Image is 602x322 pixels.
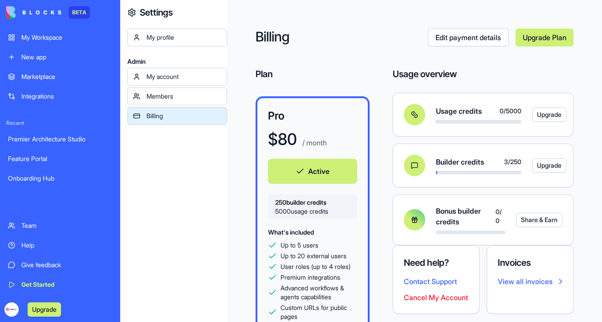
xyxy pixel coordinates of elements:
[3,236,118,254] a: Help
[281,273,340,282] span: Premium integrations
[500,107,521,116] span: 0 / 5000
[146,33,221,42] div: My profile
[127,107,227,125] a: Billing
[256,68,370,80] h4: Plan
[21,72,112,81] div: Marketplace
[21,53,112,62] div: New app
[268,109,357,123] h3: Pro
[436,106,482,116] span: Usage credits
[301,137,327,148] p: / month
[6,6,61,19] img: logo
[3,87,118,105] a: Integrations
[532,158,566,173] button: Upgrade
[146,72,221,81] div: My account
[3,256,118,274] a: Give feedback
[268,159,357,184] button: Active
[21,221,112,230] div: Team
[436,157,484,167] span: Builder credits
[6,6,90,19] a: BETA
[21,280,112,289] div: Get Started
[21,260,112,269] div: Give feedback
[127,29,227,46] a: My profile
[404,292,468,303] button: Cancel My Account
[436,206,496,227] span: Bonus builder credits
[268,130,297,148] h1: $ 80
[3,48,118,66] a: New app
[532,107,566,122] button: Upgrade
[281,262,350,271] span: User roles (up to 4 roles)
[281,303,357,321] span: Custom URLs for public pages
[4,302,19,317] img: Tinkatop_fycgeq.png
[498,276,562,287] a: View all invoices
[3,217,118,235] a: Team
[256,29,428,46] h2: Billing
[275,198,350,207] span: 250 builder credits
[28,305,61,314] a: Upgrade
[3,169,118,187] a: Onboarding Hub
[3,29,118,46] a: My Workspace
[127,57,227,66] span: Admin
[504,157,521,166] span: 3 / 250
[127,68,227,86] a: My account
[127,87,227,105] a: Members
[21,241,112,250] div: Help
[275,207,350,216] span: 5000 usage credits
[21,33,112,42] div: My Workspace
[69,6,90,19] div: BETA
[496,207,505,225] span: 0 / 0
[140,6,173,19] h4: Settings
[3,150,118,168] a: Feature Portal
[516,213,562,227] button: Share & Earn
[498,256,562,269] h4: Invoices
[281,284,357,301] span: Advanced workflows & agents capabilities
[3,68,118,86] a: Marketplace
[3,120,118,127] span: Recent
[404,256,468,269] h4: Need help?
[268,228,314,236] span: What's included
[8,154,112,163] div: Feature Portal
[28,302,61,317] button: Upgrade
[404,276,457,287] button: Contact Support
[532,158,552,173] a: Upgrade
[428,29,508,46] a: Edit payment details
[146,111,221,120] div: Billing
[8,174,112,183] div: Onboarding Hub
[146,92,221,101] div: Members
[281,241,318,250] span: Up to 5 users
[21,92,112,101] div: Integrations
[3,130,118,148] a: Premier Architecture Studio
[3,276,118,293] a: Get Started
[8,135,112,144] div: Premier Architecture Studio
[532,107,552,122] a: Upgrade
[516,29,574,46] a: Upgrade Plan
[393,68,457,80] h4: Usage overview
[281,252,346,260] span: Up to 20 external users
